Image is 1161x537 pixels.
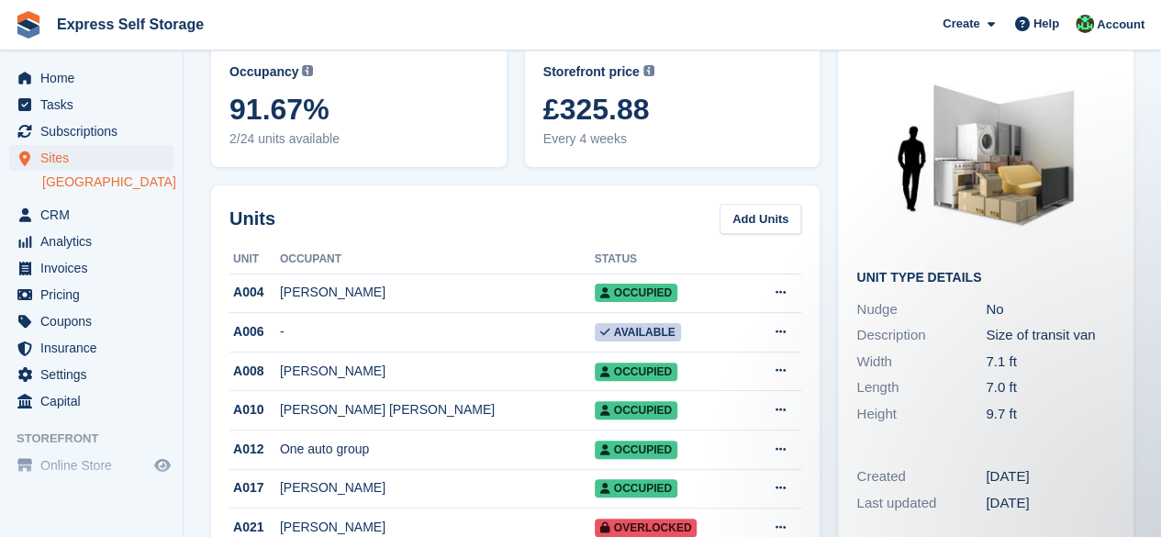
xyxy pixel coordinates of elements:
[229,478,280,498] div: A017
[856,271,1115,285] h2: Unit Type details
[856,62,1115,256] img: 50-sqft-unit%20(8).jpg
[986,299,1115,320] div: No
[856,466,986,487] div: Created
[595,323,681,341] span: Available
[9,335,173,361] a: menu
[229,205,275,232] h2: Units
[1033,15,1059,33] span: Help
[986,466,1115,487] div: [DATE]
[229,400,280,420] div: A010
[229,322,280,341] div: A006
[595,245,745,274] th: Status
[543,129,802,149] span: Every 4 weeks
[986,493,1115,514] div: [DATE]
[280,362,595,381] div: [PERSON_NAME]
[856,325,986,346] div: Description
[9,388,173,414] a: menu
[40,145,151,171] span: Sites
[856,493,986,514] div: Last updated
[40,255,151,281] span: Invoices
[9,202,173,228] a: menu
[229,93,488,126] span: 91.67%
[9,65,173,91] a: menu
[9,453,173,478] a: menu
[280,400,595,420] div: [PERSON_NAME] [PERSON_NAME]
[229,245,280,274] th: Unit
[595,479,677,498] span: Occupied
[595,519,698,537] span: Overlocked
[40,282,151,308] span: Pricing
[42,173,173,191] a: [GEOGRAPHIC_DATA]
[229,362,280,381] div: A008
[9,282,173,308] a: menu
[9,145,173,171] a: menu
[50,9,211,39] a: Express Self Storage
[40,118,151,144] span: Subscriptions
[280,313,595,352] td: -
[9,308,173,334] a: menu
[280,518,595,537] div: [PERSON_NAME]
[40,308,151,334] span: Coupons
[9,118,173,144] a: menu
[280,245,595,274] th: Occupant
[280,478,595,498] div: [PERSON_NAME]
[986,325,1115,346] div: Size of transit van
[9,229,173,254] a: menu
[856,377,986,398] div: Length
[40,92,151,117] span: Tasks
[229,518,280,537] div: A021
[543,93,802,126] span: £325.88
[302,65,313,76] img: icon-info-grey-7440780725fd019a000dd9b08b2336e03edf1995a4989e88bcd33f0948082b44.svg
[595,441,677,459] span: Occupied
[40,362,151,387] span: Settings
[40,388,151,414] span: Capital
[40,65,151,91] span: Home
[643,65,654,76] img: icon-info-grey-7440780725fd019a000dd9b08b2336e03edf1995a4989e88bcd33f0948082b44.svg
[151,454,173,476] a: Preview store
[17,430,183,448] span: Storefront
[9,362,173,387] a: menu
[986,377,1115,398] div: 7.0 ft
[856,352,986,373] div: Width
[9,92,173,117] a: menu
[986,404,1115,425] div: 9.7 ft
[986,352,1115,373] div: 7.1 ft
[40,229,151,254] span: Analytics
[40,335,151,361] span: Insurance
[15,11,42,39] img: stora-icon-8386f47178a22dfd0bd8f6a31ec36ba5ce8667c1dd55bd0f319d3a0aa187defe.svg
[543,62,640,82] span: Storefront price
[595,284,677,302] span: Occupied
[9,255,173,281] a: menu
[856,404,986,425] div: Height
[1097,16,1144,34] span: Account
[595,363,677,381] span: Occupied
[40,202,151,228] span: CRM
[595,401,677,420] span: Occupied
[720,204,801,234] a: Add Units
[280,283,595,302] div: [PERSON_NAME]
[1076,15,1094,33] img: Shakiyra Davis
[229,129,488,149] span: 2/24 units available
[229,62,298,82] span: Occupancy
[943,15,979,33] span: Create
[229,440,280,459] div: A012
[40,453,151,478] span: Online Store
[280,440,595,459] div: One auto group
[856,299,986,320] div: Nudge
[229,283,280,302] div: A004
